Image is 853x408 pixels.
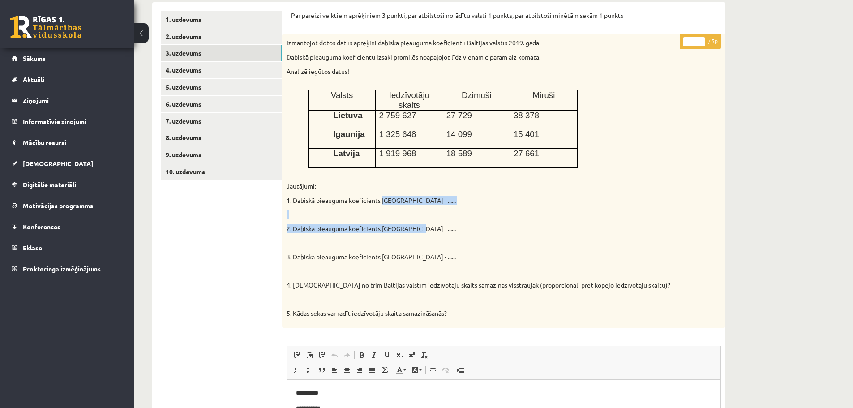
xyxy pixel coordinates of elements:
[161,79,282,95] a: 5. uzdevums
[12,48,123,69] a: Sākums
[427,364,439,376] a: Saite (vadīšanas taustiņš+K)
[418,349,431,361] a: Noņemt stilus
[161,28,282,45] a: 2. uzdevums
[287,182,676,191] p: Jautājumi:
[381,349,393,361] a: Pasvītrojums (vadīšanas taustiņš+U)
[23,265,101,273] span: Proktoringa izmēģinājums
[291,364,303,376] a: Ievietot/noņemt numurētu sarakstu
[341,364,353,376] a: Centrēti
[287,196,676,205] p: 1. Dabiskā pieauguma koeficients [GEOGRAPHIC_DATA] - ......
[409,364,424,376] a: Fona krāsa
[161,96,282,112] a: 6. uzdevums
[514,129,539,139] span: 15 401
[23,159,93,167] span: [DEMOGRAPHIC_DATA]
[316,349,328,361] a: Ievietot no Worda
[303,364,316,376] a: Ievietot/noņemt sarakstu ar aizzīmēm
[12,90,123,111] a: Ziņojumi
[23,138,66,146] span: Mācību resursi
[12,111,123,132] a: Informatīvie ziņojumi
[514,111,539,120] span: 38 378
[291,11,716,20] p: Par pareizi veiktiem aprēķiniem 3 punkti, par atbilstoši norādītu valsti 1 punkts, par atbilstoši...
[328,349,341,361] a: Atcelt (vadīšanas taustiņš+Z)
[287,53,676,62] p: Dabiskā pieauguma koeficientu izsaki promilēs noapaļojot līdz vienam ciparam aiz komata.
[333,129,365,139] span: Igaunija
[12,237,123,258] a: Eklase
[353,364,366,376] a: Izlīdzināt pa labi
[446,111,472,120] span: 27 729
[379,129,416,139] span: 1 325 648
[287,281,676,290] p: 4. [DEMOGRAPHIC_DATA] no trim Baltijas valstīm iedzīvotāju skaits samazinās visstraujāk (proporci...
[316,364,328,376] a: Bloka citāts
[287,67,676,76] p: Analizē iegūtos datus!
[287,39,676,47] p: Izmantojot dotos datus aprēķini dabiskā pieauguma koeficientu Baltijas valstīs 2019. gadā!
[12,153,123,174] a: [DEMOGRAPHIC_DATA]
[393,364,409,376] a: Teksta krāsa
[680,34,721,49] p: / 5p
[23,202,94,210] span: Motivācijas programma
[161,146,282,163] a: 9. uzdevums
[368,349,381,361] a: Slīpraksts (vadīšanas taustiņš+I)
[341,349,353,361] a: Atkārtot (vadīšanas taustiņš+Y)
[378,364,391,376] a: Math
[12,69,123,90] a: Aktuāli
[12,258,123,279] a: Proktoringa izmēģinājums
[23,111,123,132] legend: Informatīvie ziņojumi
[333,149,360,158] span: Latvija
[514,149,539,158] span: 27 661
[23,180,76,189] span: Digitālie materiāli
[379,149,416,158] span: 1 919 968
[379,111,416,120] span: 2 759 627
[291,349,303,361] a: Ielīmēt (vadīšanas taustiņš+V)
[9,9,424,18] body: Bagātinātā teksta redaktors, wiswyg-editor-47433807295640-1760506743-484
[161,45,282,61] a: 3. uzdevums
[393,349,406,361] a: Apakšraksts
[406,349,418,361] a: Augšraksts
[462,90,491,100] span: Dzimuši
[161,11,282,28] a: 1. uzdevums
[356,349,368,361] a: Treknraksts (vadīšanas taustiņš+B)
[23,90,123,111] legend: Ziņojumi
[439,364,452,376] a: Atsaistīt
[331,90,353,100] span: Valsts
[287,253,676,262] p: 3. Dabiskā pieauguma koeficients [GEOGRAPHIC_DATA] - ......
[161,113,282,129] a: 7. uzdevums
[161,163,282,180] a: 10. uzdevums
[333,111,362,120] span: Lietuva
[287,309,676,318] p: 5. Kādas sekas var radīt iedzīvotāju skaita samazināšanās?
[23,54,46,62] span: Sākums
[12,174,123,195] a: Digitālie materiāli
[23,75,44,83] span: Aktuāli
[161,62,282,78] a: 4. uzdevums
[389,90,429,110] span: Iedzīvotāju skaits
[287,224,676,233] p: 2. Dabiskā pieauguma koeficients [GEOGRAPHIC_DATA] - ......
[366,364,378,376] a: Izlīdzināt malas
[23,223,60,231] span: Konferences
[161,129,282,146] a: 8. uzdevums
[9,9,424,78] body: Bagātinātā teksta redaktors, wiswyg-editor-user-answer-47433805889920
[12,216,123,237] a: Konferences
[303,349,316,361] a: Ievietot kā vienkāršu tekstu (vadīšanas taustiņš+pārslēgšanas taustiņš+V)
[12,132,123,153] a: Mācību resursi
[10,16,81,38] a: Rīgas 1. Tālmācības vidusskola
[328,364,341,376] a: Izlīdzināt pa kreisi
[446,129,472,139] span: 14 099
[23,244,42,252] span: Eklase
[454,364,467,376] a: Ievietot lapas pārtraukumu drukai
[533,90,555,100] span: Miruši
[12,195,123,216] a: Motivācijas programma
[446,149,472,158] span: 18 589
